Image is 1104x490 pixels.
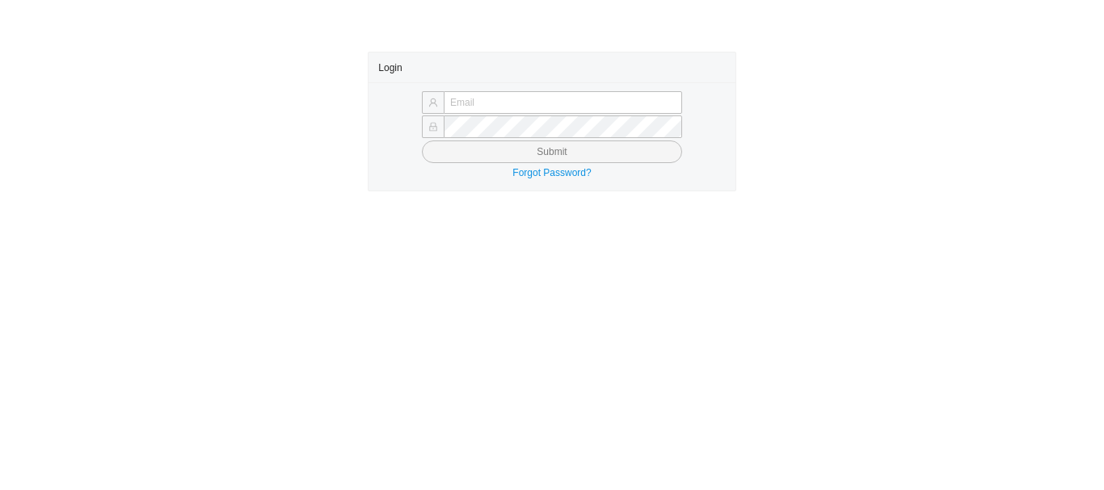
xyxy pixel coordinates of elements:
[444,91,682,114] input: Email
[428,98,438,107] span: user
[428,122,438,132] span: lock
[378,52,725,82] div: Login
[422,140,682,163] button: Submit
[512,167,591,178] a: Forgot Password?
